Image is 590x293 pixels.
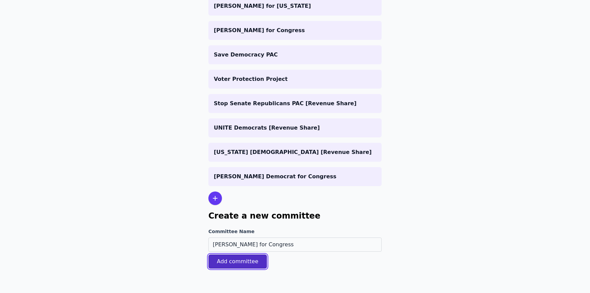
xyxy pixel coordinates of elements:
[214,124,376,132] p: UNITE Democrats [Revenue Share]
[208,21,382,40] a: [PERSON_NAME] for Congress
[214,173,376,181] p: [PERSON_NAME] Democrat for Congress
[214,26,376,35] p: [PERSON_NAME] for Congress
[208,94,382,113] a: Stop Senate Republicans PAC [Revenue Share]
[208,254,267,269] button: Add committee
[208,143,382,162] a: [US_STATE] [DEMOGRAPHIC_DATA] [Revenue Share]
[214,51,376,59] p: Save Democracy PAC
[208,70,382,89] a: Voter Protection Project
[214,2,376,10] p: [PERSON_NAME] for [US_STATE]
[208,167,382,186] a: [PERSON_NAME] Democrat for Congress
[208,118,382,137] a: UNITE Democrats [Revenue Share]
[208,210,382,221] h1: Create a new committee
[214,75,376,83] p: Voter Protection Project
[208,45,382,64] a: Save Democracy PAC
[214,99,376,108] p: Stop Senate Republicans PAC [Revenue Share]
[214,148,376,156] p: [US_STATE] [DEMOGRAPHIC_DATA] [Revenue Share]
[208,228,382,235] label: Committee Name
